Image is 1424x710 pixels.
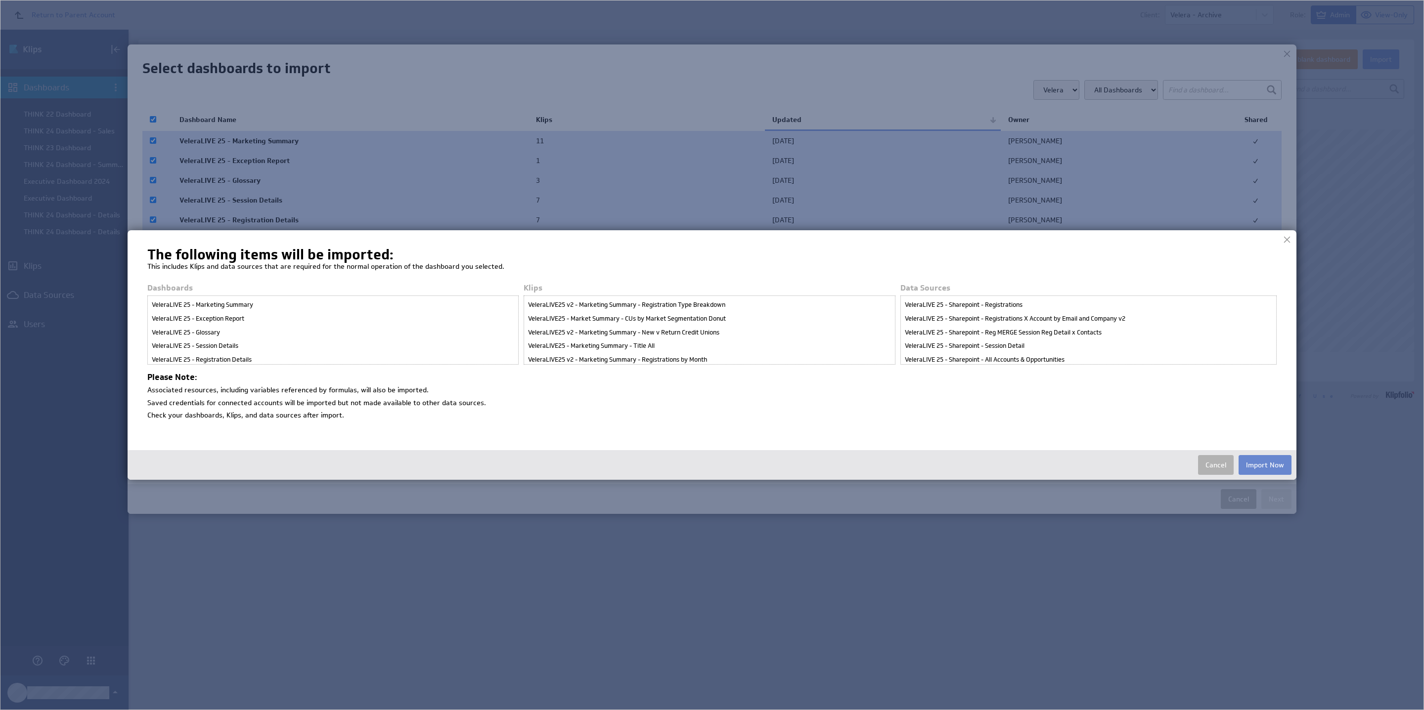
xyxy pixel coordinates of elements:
[147,373,1277,382] h4: Please Note:
[150,312,516,326] div: VeleraLIVE 25 - Exception Report
[526,339,892,353] div: VeleraLIVE25 - Marketing Summary - Title All
[903,298,1274,312] div: VeleraLIVE 25 - Sharepoint - Registrations
[150,298,516,312] div: VeleraLIVE 25 - Marketing Summary
[1198,455,1234,475] button: Cancel
[526,312,892,326] div: VeleraLIVE25 - Market Summary - CUs by Market Segmentation Donut
[150,339,516,353] div: VeleraLIVE 25 - Session Details
[903,326,1274,339] div: VeleraLIVE 25 - Sharepoint - Reg MERGE Session Reg Detail x Contacts
[903,339,1274,353] div: VeleraLIVE 25 - Sharepoint - Session Detail
[147,283,524,296] div: Dashboards
[526,353,892,367] div: VeleraLIVE25 v2 - Marketing Summary - Registrations by Month
[903,353,1274,367] div: VeleraLIVE 25 - Sharepoint - All Accounts & Opportunities
[526,326,892,339] div: VeleraLIVE25 v2 - Marketing Summary - New v Return Credit Unions
[150,353,516,367] div: VeleraLIVE 25 - Registration Details
[150,326,516,339] div: VeleraLIVE 25 - Glossary
[524,283,900,296] div: Klips
[147,408,1277,420] li: Check your dashboards, Klips, and data sources after import.
[147,395,1277,408] li: Saved credentials for connected accounts will be imported but not made available to other data so...
[526,298,892,312] div: VeleraLIVE25 v2 - Marketing Summary - Registration Type Breakdown
[147,382,1277,395] li: Associated resources, including variables referenced by formulas, will also be imported.
[147,250,1277,260] h1: The following items will be imported:
[1239,455,1291,475] button: Import Now
[147,260,1277,274] p: This includes Klips and data sources that are required for the normal operation of the dashboard ...
[903,312,1274,326] div: VeleraLIVE 25 - Sharepoint - Registrations X Account by Email and Company v2
[900,283,1277,296] div: Data Sources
